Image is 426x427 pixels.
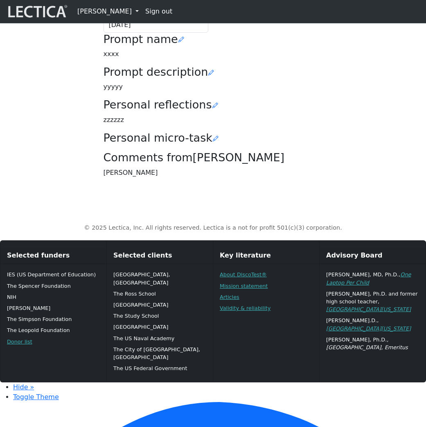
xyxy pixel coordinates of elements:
p: The Leopold Foundation [7,326,100,334]
p: The US Federal Government [113,364,206,372]
p: [PERSON_NAME].D., [326,316,419,332]
a: [GEOGRAPHIC_DATA][US_STATE] [326,306,411,312]
p: The Study School [113,312,206,320]
p: The Simpson Foundation [7,315,100,323]
p: © 2025 Lectica, Inc. All rights reserved. Lectica is a not for profit 501(c)(3) corporation. [22,224,405,233]
p: yyyyy [104,82,323,92]
a: [GEOGRAPHIC_DATA][US_STATE] [326,325,411,332]
h3: Personal reflections [104,98,323,111]
h3: Prompt name [104,33,323,46]
h3: Comments from [104,151,323,164]
p: NIH [7,293,100,301]
p: [PERSON_NAME], MD, Ph.D., [326,271,419,286]
div: Key literature [213,247,319,264]
p: zzzzzz [104,115,323,125]
span: [PERSON_NAME] [193,151,285,164]
p: [GEOGRAPHIC_DATA] [113,323,206,331]
a: Hide » [13,383,34,391]
p: [GEOGRAPHIC_DATA] [113,301,206,309]
em: , [GEOGRAPHIC_DATA], Emeritus [326,337,408,350]
p: [PERSON_NAME] [7,304,100,312]
p: [PERSON_NAME] [104,168,323,178]
p: The Spencer Foundation [7,282,100,290]
p: [PERSON_NAME], Ph.D. and former high school teacher, [326,290,419,314]
div: Advisory Board [320,247,426,264]
a: Mission statement [220,283,268,289]
a: One Laptop Per Child [326,271,411,285]
p: xxxx [104,49,323,59]
p: The US Naval Academy [113,334,206,342]
a: Validity & reliability [220,305,270,311]
a: Donor list [7,339,32,345]
p: [PERSON_NAME], Ph.D. [326,336,419,351]
h3: Prompt description [104,66,323,79]
p: The City of [GEOGRAPHIC_DATA], [GEOGRAPHIC_DATA] [113,346,206,361]
a: Articles [220,294,239,300]
img: lecticalive [6,4,68,19]
div: Selected clients [107,247,213,264]
a: About DiscoTest® [220,271,267,278]
p: [GEOGRAPHIC_DATA], [GEOGRAPHIC_DATA] [113,271,206,286]
h3: Personal micro-task [104,131,323,145]
a: [PERSON_NAME] [74,3,142,20]
p: IES (US Department of Education) [7,271,100,278]
p: The Ross School [113,290,206,298]
div: Selected funders [0,247,106,264]
a: Sign out [142,3,176,20]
